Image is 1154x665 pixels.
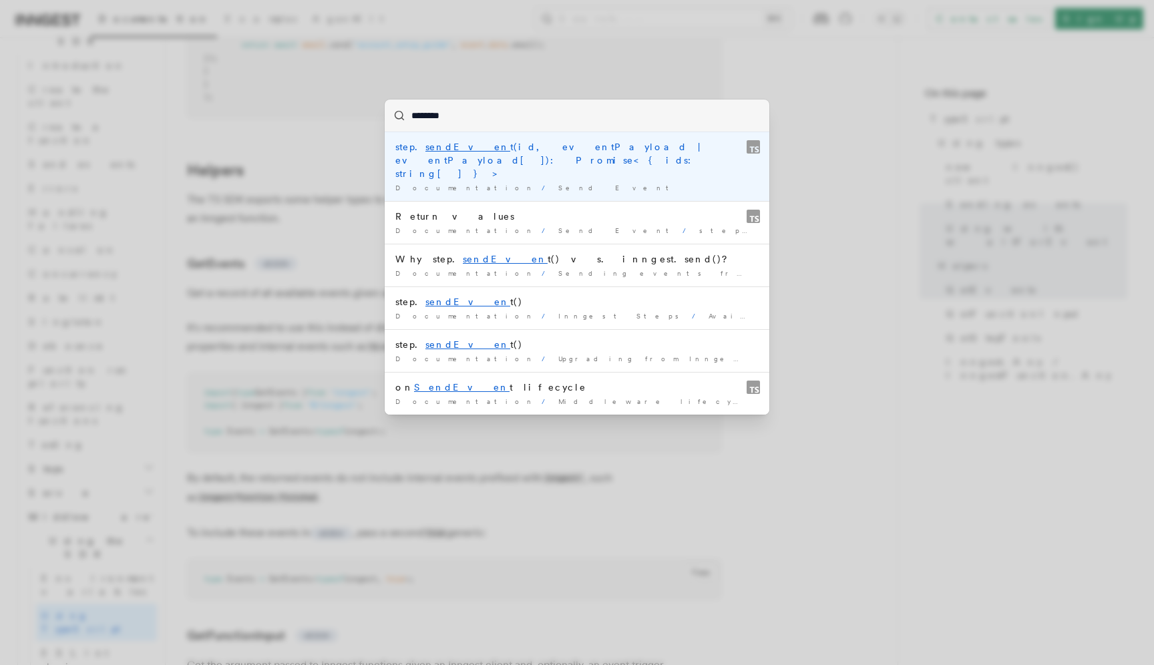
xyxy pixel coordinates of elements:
span: / [542,269,553,277]
mark: sendEven [425,142,510,152]
span: Middleware lifecycle v2.0.0+ [558,397,855,405]
span: Sending events from functions [558,269,855,277]
span: / [542,184,553,192]
span: Send Event [558,184,677,192]
span: Documentation [395,312,536,320]
span: / [542,355,553,363]
span: / [542,226,553,234]
div: Why step. t() vs. inngest.send()? [395,252,759,266]
div: step. t(id, eventPayload | eventPayload[]): Promise<{ ids: string[] }> [395,140,759,180]
div: step. t() [395,295,759,308]
span: Available Step Methods [709,312,928,320]
span: Documentation [395,355,536,363]
span: / [692,312,703,320]
span: / [542,397,553,405]
span: Documentation [395,269,536,277]
span: Send Event [558,226,677,234]
div: step. t() [395,338,759,351]
span: Inngest Steps [558,312,687,320]
mark: sendEven [425,339,510,350]
span: Documentation [395,184,536,192]
div: on t lifecycle [395,381,759,394]
span: / [683,226,694,234]
span: Documentation [395,397,536,405]
span: / [542,312,553,320]
mark: sendEven [425,296,510,307]
mark: sendEven [463,254,548,264]
mark: SendEven [414,382,510,393]
div: Return values [395,210,759,223]
span: Upgrading from Inngest SDK v2 to v3 [558,355,902,363]
span: Documentation [395,226,536,234]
